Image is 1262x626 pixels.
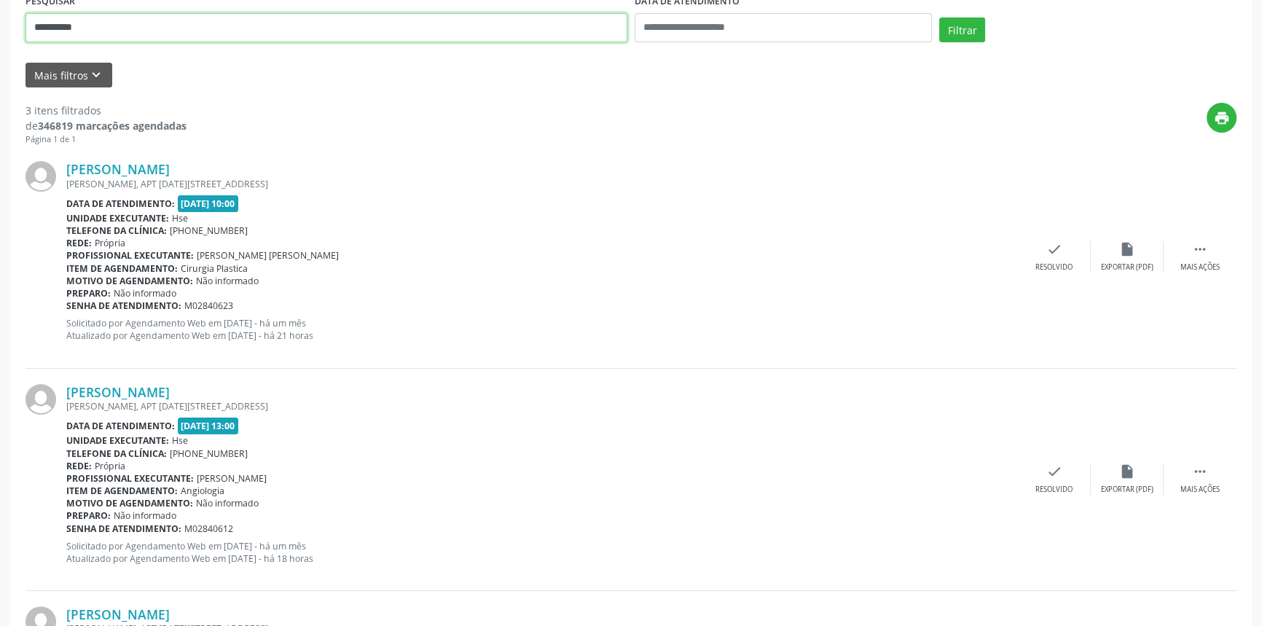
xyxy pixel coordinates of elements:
[184,300,233,312] span: M02840623
[66,509,111,522] b: Preparo:
[26,384,56,415] img: img
[66,317,1018,342] p: Solicitado por Agendamento Web em [DATE] - há um mês Atualizado por Agendamento Web em [DATE] - h...
[1046,241,1062,257] i: check
[1192,463,1208,480] i: 
[26,63,112,88] button: Mais filtroskeyboard_arrow_down
[66,523,181,535] b: Senha de atendimento:
[66,212,169,224] b: Unidade executante:
[66,275,193,287] b: Motivo de agendamento:
[1180,262,1220,273] div: Mais ações
[95,460,125,472] span: Própria
[66,300,181,312] b: Senha de atendimento:
[66,237,92,249] b: Rede:
[196,497,259,509] span: Não informado
[38,119,187,133] strong: 346819 marcações agendadas
[178,195,239,212] span: [DATE] 10:00
[66,178,1018,190] div: [PERSON_NAME], APT [DATE][STREET_ADDRESS]
[1207,103,1236,133] button: print
[66,384,170,400] a: [PERSON_NAME]
[114,509,176,522] span: Não informado
[66,447,167,460] b: Telefone da clínica:
[66,497,193,509] b: Motivo de agendamento:
[1180,485,1220,495] div: Mais ações
[66,434,169,447] b: Unidade executante:
[66,224,167,237] b: Telefone da clínica:
[197,472,267,485] span: [PERSON_NAME]
[66,249,194,262] b: Profissional executante:
[1035,262,1073,273] div: Resolvido
[1101,485,1153,495] div: Exportar (PDF)
[181,485,224,497] span: Angiologia
[172,212,188,224] span: Hse
[66,420,175,432] b: Data de atendimento:
[197,249,339,262] span: [PERSON_NAME] [PERSON_NAME]
[172,434,188,447] span: Hse
[170,447,248,460] span: [PHONE_NUMBER]
[26,118,187,133] div: de
[184,523,233,535] span: M02840612
[181,262,248,275] span: Cirurgia Plastica
[114,287,176,300] span: Não informado
[95,237,125,249] span: Própria
[66,472,194,485] b: Profissional executante:
[26,133,187,146] div: Página 1 de 1
[66,400,1018,412] div: [PERSON_NAME], APT [DATE][STREET_ADDRESS]
[939,17,985,42] button: Filtrar
[1101,262,1153,273] div: Exportar (PDF)
[66,540,1018,565] p: Solicitado por Agendamento Web em [DATE] - há um mês Atualizado por Agendamento Web em [DATE] - h...
[26,103,187,118] div: 3 itens filtrados
[88,67,104,83] i: keyboard_arrow_down
[66,485,178,497] b: Item de agendamento:
[66,460,92,472] b: Rede:
[1046,463,1062,480] i: check
[1119,241,1135,257] i: insert_drive_file
[66,606,170,622] a: [PERSON_NAME]
[66,161,170,177] a: [PERSON_NAME]
[1214,110,1230,126] i: print
[66,262,178,275] b: Item de agendamento:
[66,287,111,300] b: Preparo:
[1119,463,1135,480] i: insert_drive_file
[26,161,56,192] img: img
[170,224,248,237] span: [PHONE_NUMBER]
[66,197,175,210] b: Data de atendimento:
[196,275,259,287] span: Não informado
[1192,241,1208,257] i: 
[1035,485,1073,495] div: Resolvido
[178,418,239,434] span: [DATE] 13:00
